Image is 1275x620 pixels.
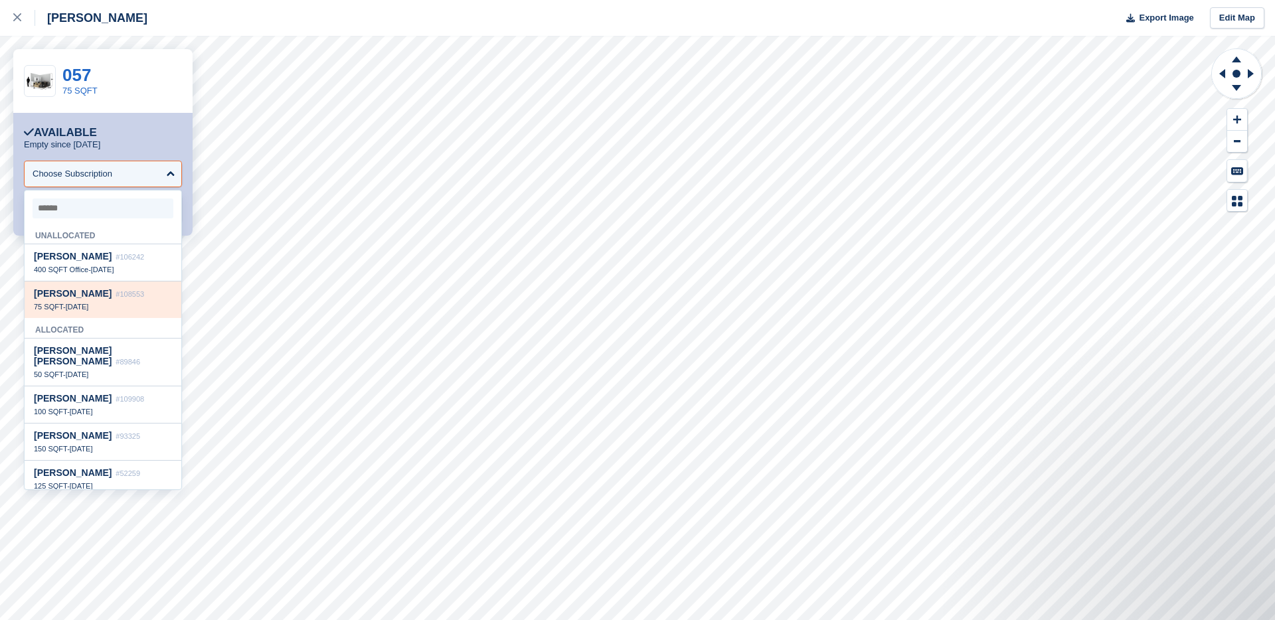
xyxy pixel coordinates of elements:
a: 75 SQFT [62,86,98,96]
div: Available [24,126,97,139]
button: Map Legend [1227,190,1247,212]
button: Keyboard Shortcuts [1227,160,1247,182]
span: 50 SQFT [34,370,63,378]
span: 75 SQFT [34,303,63,311]
div: - [34,481,172,491]
a: 057 [62,65,91,85]
div: - [34,444,172,453]
button: Zoom Out [1227,131,1247,153]
div: [PERSON_NAME] [35,10,147,26]
span: #52259 [116,469,140,477]
span: #108553 [116,290,144,298]
span: #106242 [116,253,144,261]
span: [PERSON_NAME] [34,393,112,404]
div: Choose Subscription [33,167,112,181]
span: #109908 [116,395,144,403]
span: [PERSON_NAME] [34,288,112,299]
span: #89846 [116,358,140,366]
img: 75-sqft-unit%20(1).jpg [25,70,55,93]
span: [DATE] [70,482,93,490]
span: [DATE] [66,303,89,311]
span: [DATE] [66,370,89,378]
span: [PERSON_NAME] [PERSON_NAME] [34,345,112,366]
button: Zoom In [1227,109,1247,131]
span: [DATE] [70,445,93,453]
span: 125 SQFT [34,482,67,490]
span: 150 SQFT [34,445,67,453]
div: Unallocated [25,224,181,244]
span: [PERSON_NAME] [34,430,112,441]
span: #93325 [116,432,140,440]
p: Empty since [DATE] [24,139,100,150]
div: - [34,265,172,274]
span: [PERSON_NAME] [34,467,112,478]
a: Edit Map [1210,7,1264,29]
span: [DATE] [70,408,93,416]
span: [PERSON_NAME] [34,251,112,262]
span: 400 SQFT Office [34,266,88,273]
div: - [34,370,172,379]
div: Allocated [25,318,181,339]
span: Export Image [1139,11,1193,25]
div: - [34,407,172,416]
span: [DATE] [91,266,114,273]
div: - [34,302,172,311]
span: 100 SQFT [34,408,67,416]
button: Export Image [1118,7,1194,29]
